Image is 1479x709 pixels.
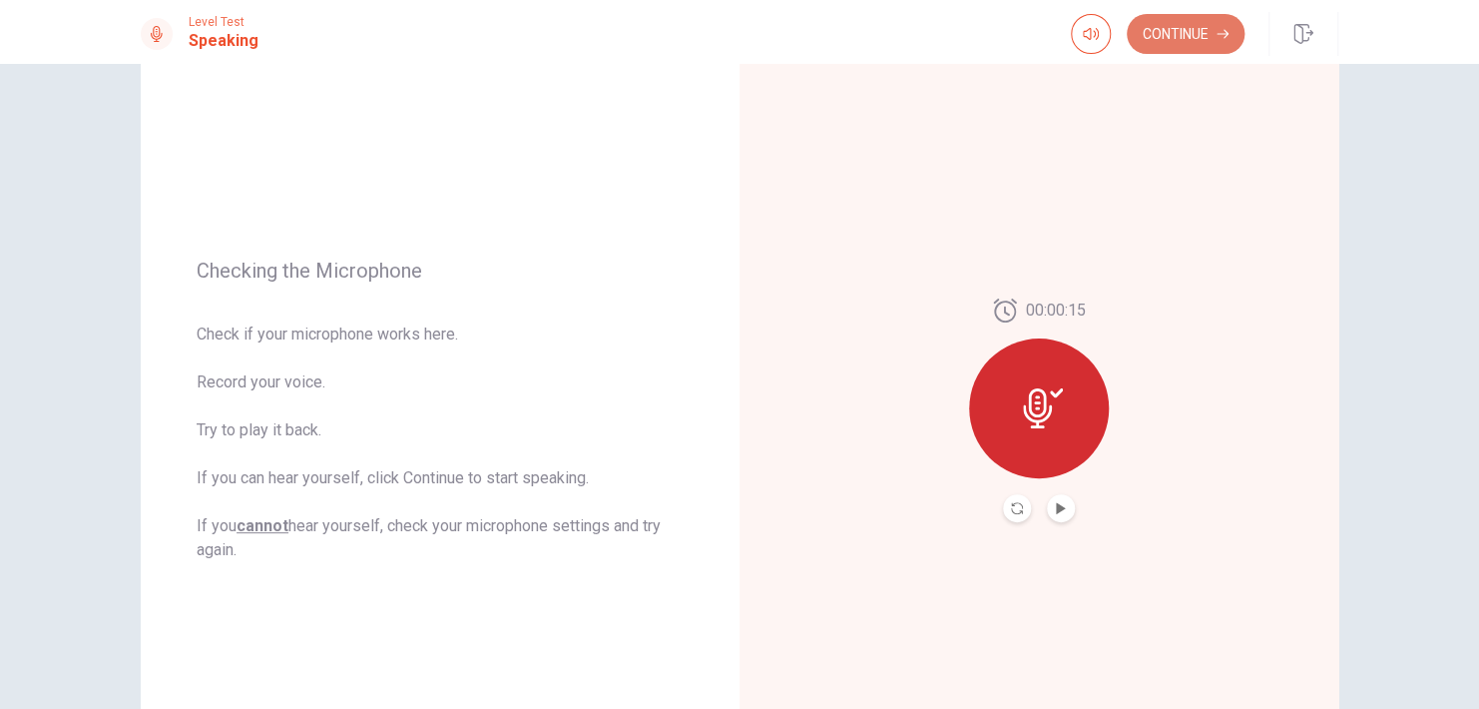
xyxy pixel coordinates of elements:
[189,29,258,53] h1: Speaking
[189,15,258,29] span: Level Test
[237,516,288,535] u: cannot
[1127,14,1244,54] button: Continue
[1003,494,1031,522] button: Record Again
[197,259,684,283] span: Checking the Microphone
[197,323,684,562] span: Check if your microphone works here. Record your voice. Try to play it back. If you can hear your...
[1025,299,1085,323] span: 00:00:15
[1047,494,1075,522] button: Play Audio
